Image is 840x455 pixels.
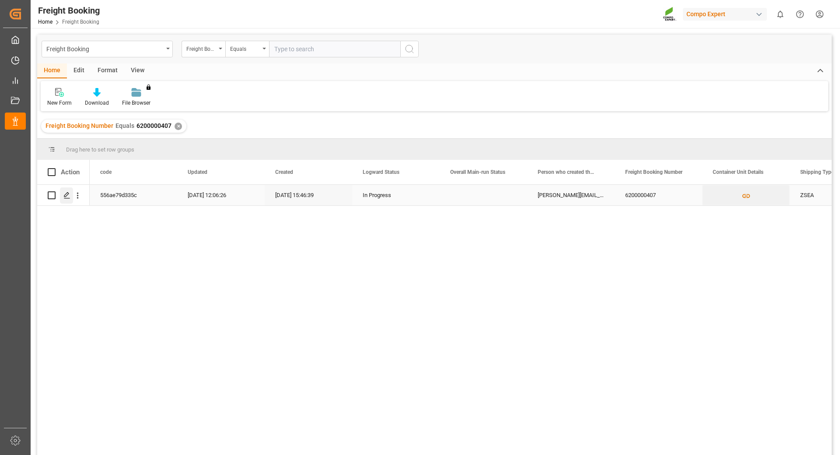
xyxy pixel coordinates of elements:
[615,185,702,205] div: 6200000407
[527,185,615,205] div: [PERSON_NAME][EMAIL_ADDRESS][PERSON_NAME][DOMAIN_NAME]
[683,8,767,21] div: Compo Expert
[182,41,225,57] button: open menu
[363,169,399,175] span: Logward Status
[66,146,134,153] span: Drag here to set row groups
[45,122,113,129] span: Freight Booking Number
[42,41,173,57] button: open menu
[188,169,207,175] span: Updated
[47,99,72,107] div: New Form
[275,169,293,175] span: Created
[115,122,134,129] span: Equals
[38,19,52,25] a: Home
[265,185,352,205] div: [DATE] 15:46:39
[85,99,109,107] div: Download
[230,43,260,53] div: Equals
[175,123,182,130] div: ✕
[683,6,770,22] button: Compo Expert
[400,41,419,57] button: search button
[37,185,90,206] div: Press SPACE to select this row.
[61,168,80,176] div: Action
[790,4,810,24] button: Help Center
[363,185,429,205] div: In Progress
[713,169,763,175] span: Container Unit Details
[136,122,171,129] span: 6200000407
[800,169,834,175] span: Shipping Type
[625,169,682,175] span: Freight Booking Number
[538,169,596,175] span: Person who created the Object Mail Address
[186,43,216,53] div: Freight Booking Number
[663,7,677,22] img: Screenshot%202023-09-29%20at%2010.02.21.png_1712312052.png
[100,169,112,175] span: code
[177,185,265,205] div: [DATE] 12:06:26
[90,185,177,205] div: 556ae79d335c
[124,63,151,78] div: View
[37,63,67,78] div: Home
[46,43,163,54] div: Freight Booking
[38,4,100,17] div: Freight Booking
[67,63,91,78] div: Edit
[91,63,124,78] div: Format
[450,169,505,175] span: Overall Main-run Status
[770,4,790,24] button: show 0 new notifications
[269,41,400,57] input: Type to search
[225,41,269,57] button: open menu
